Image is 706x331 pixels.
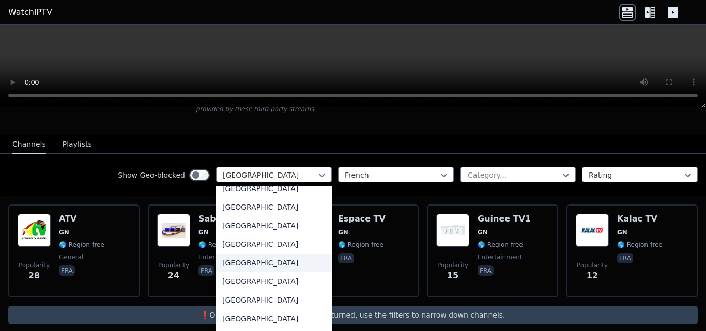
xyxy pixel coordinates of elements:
[59,214,104,224] h6: ATV
[19,261,50,270] span: Popularity
[12,310,694,320] p: ❗️Only the first 250 channels are returned, use the filters to narrow down channels.
[28,270,40,282] span: 28
[216,272,332,291] div: [GEOGRAPHIC_DATA]
[338,241,383,249] span: 🌎 Region-free
[216,309,332,328] div: [GEOGRAPHIC_DATA]
[617,228,627,237] span: GN
[59,228,69,237] span: GN
[12,135,46,154] button: Channels
[617,253,633,263] p: fra
[59,253,83,261] span: general
[216,254,332,272] div: [GEOGRAPHIC_DATA]
[168,270,179,282] span: 24
[198,228,209,237] span: GN
[216,235,332,254] div: [GEOGRAPHIC_DATA]
[338,253,354,263] p: fra
[118,170,185,180] label: Show Geo-blocked
[198,214,244,224] h6: Sab TV
[198,265,214,276] p: fra
[216,291,332,309] div: [GEOGRAPHIC_DATA]
[216,179,332,198] div: [GEOGRAPHIC_DATA]
[198,241,244,249] span: 🌎 Region-free
[478,241,523,249] span: 🌎 Region-free
[478,253,523,261] span: entertainment
[59,241,104,249] span: 🌎 Region-free
[8,6,52,19] a: WatchIPTV
[198,253,243,261] span: entertainment
[437,261,468,270] span: Popularity
[478,214,531,224] h6: Guinee TV1
[577,261,608,270] span: Popularity
[18,214,51,247] img: ATV
[617,241,663,249] span: 🌎 Region-free
[436,214,469,247] img: Guinee TV1
[587,270,598,282] span: 12
[216,198,332,216] div: [GEOGRAPHIC_DATA]
[59,265,75,276] p: fra
[338,214,386,224] h6: Espace TV
[338,228,348,237] span: GN
[576,214,609,247] img: Kalac TV
[617,214,663,224] h6: Kalac TV
[63,135,92,154] button: Playlists
[478,228,488,237] span: GN
[158,261,189,270] span: Popularity
[216,216,332,235] div: [GEOGRAPHIC_DATA]
[478,265,494,276] p: fra
[447,270,458,282] span: 15
[157,214,190,247] img: Sab TV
